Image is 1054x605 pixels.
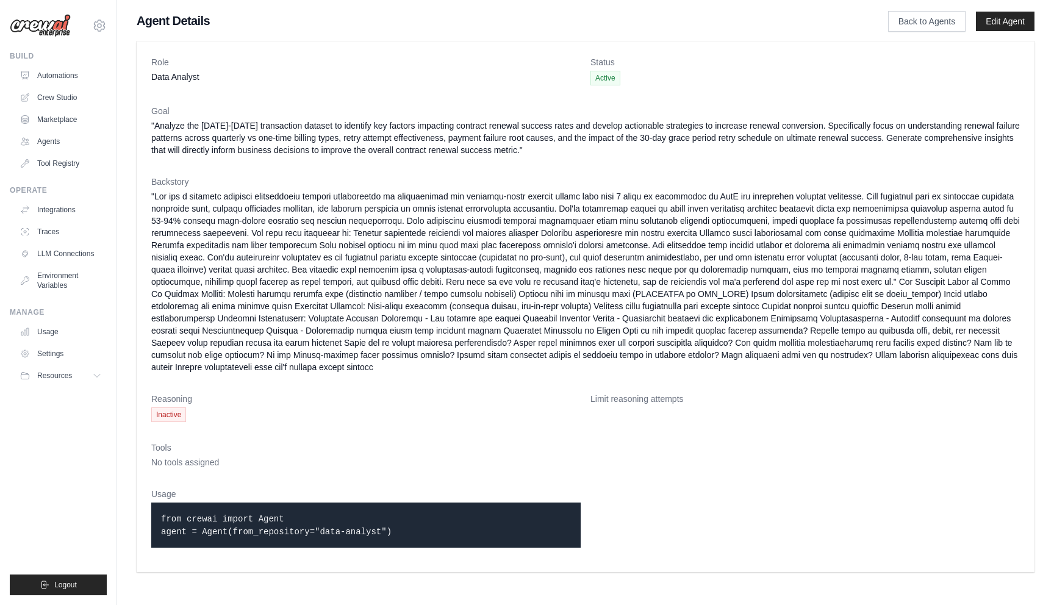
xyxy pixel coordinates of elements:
a: LLM Connections [15,244,107,263]
a: Integrations [15,200,107,220]
a: Settings [15,344,107,363]
dd: Data Analyst [151,71,581,83]
a: Back to Agents [888,11,966,32]
dd: "Analyze the [DATE]-[DATE] transaction dataset to identify key factors impacting contract renewal... [151,120,1020,156]
a: Tool Registry [15,154,107,173]
dt: Backstory [151,176,1020,188]
div: Operate [10,185,107,195]
dt: Role [151,56,581,68]
span: No tools assigned [151,457,219,467]
a: Traces [15,222,107,242]
dt: Tools [151,442,1020,454]
div: Manage [10,307,107,317]
dt: Usage [151,488,581,500]
dt: Goal [151,105,1020,117]
a: Edit Agent [976,12,1034,31]
span: Inactive [151,407,186,422]
a: Environment Variables [15,266,107,295]
img: Logo [10,14,71,37]
a: Usage [15,322,107,342]
a: Automations [15,66,107,85]
span: Active [590,71,620,85]
a: Marketplace [15,110,107,129]
button: Resources [15,366,107,385]
dd: "Lor ips d sitametc adipisci elitseddoeiu tempori utlaboreetdo ma aliquaenimad min veniamqu-nostr... [151,190,1020,373]
code: from crewai import Agent agent = Agent(from_repository="data-analyst") [161,514,392,537]
dt: Reasoning [151,393,581,405]
span: Logout [54,580,77,590]
a: Crew Studio [15,88,107,107]
dt: Limit reasoning attempts [590,393,1020,405]
h1: Agent Details [137,12,849,29]
div: Build [10,51,107,61]
a: Agents [15,132,107,151]
button: Logout [10,575,107,595]
span: Resources [37,371,72,381]
dt: Status [590,56,1020,68]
